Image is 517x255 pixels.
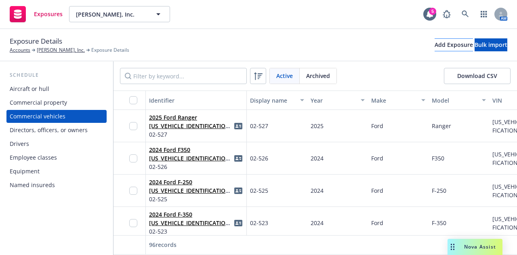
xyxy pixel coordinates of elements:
[6,137,107,150] a: Drivers
[233,218,243,228] a: idCard
[371,122,383,130] span: Ford
[432,219,446,227] span: F-350
[464,243,496,250] span: Nova Assist
[233,121,243,131] a: idCard
[6,3,66,25] a: Exposures
[149,146,232,171] a: 2024 Ford F350 [US_VEHICLE_IDENTIFICATION_NUMBER](02-526)
[6,165,107,178] a: Equipment
[10,137,29,150] div: Drivers
[6,179,107,192] a: Named insureds
[149,178,232,203] a: 2024 Ford F-250 [US_VEHICLE_IDENTIFICATION_NUMBER](02-525)
[250,154,268,162] span: 02-526
[6,124,107,137] a: Directors, officers, or owners
[149,178,233,195] span: 2024 Ford F-250 [US_VEHICLE_IDENTIFICATION_NUMBER](02-525)
[149,162,233,171] span: 02-526
[129,187,137,195] input: Toggle Row Selected
[250,186,268,195] span: 02-525
[10,46,30,54] a: Accounts
[37,46,85,54] a: [PERSON_NAME], Inc.
[307,91,368,110] button: Year
[149,130,233,139] span: 02-527
[444,68,511,84] button: Download CSV
[432,154,444,162] span: F350
[149,114,232,138] a: 2025 Ford Ranger [US_VEHICLE_IDENTIFICATION_NUMBER](02-527)
[129,219,137,227] input: Toggle Row Selected
[10,179,55,192] div: Named insureds
[10,36,62,46] span: Exposure Details
[6,71,107,79] div: Schedule
[6,110,107,123] a: Commercial vehicles
[146,91,247,110] button: Identifier
[250,219,268,227] span: 02-523
[435,38,473,51] button: Add Exposure
[371,96,416,105] div: Make
[6,82,107,95] a: Aircraft or hull
[371,187,383,194] span: Ford
[311,154,324,162] span: 2024
[429,8,436,15] div: 5
[311,219,324,227] span: 2024
[448,239,458,255] div: Drag to move
[432,122,451,130] span: Ranger
[432,96,477,105] div: Model
[233,154,243,163] a: idCard
[10,124,88,137] div: Directors, officers, or owners
[448,239,502,255] button: Nova Assist
[149,241,177,249] span: 96 records
[149,227,233,236] span: 02-523
[129,96,137,104] input: Select all
[429,91,489,110] button: Model
[371,219,383,227] span: Ford
[371,154,383,162] span: Ford
[10,96,67,109] div: Commercial property
[149,195,233,203] span: 02-525
[311,96,356,105] div: Year
[10,82,49,95] div: Aircraft or hull
[311,187,324,194] span: 2024
[439,6,455,22] a: Report a Bug
[34,11,63,17] span: Exposures
[149,211,232,235] a: 2024 Ford F-350 [US_VEHICLE_IDENTIFICATION_NUMBER](02-523)
[10,110,65,123] div: Commercial vehicles
[475,39,507,51] div: Bulk import
[149,96,243,105] div: Identifier
[6,151,107,164] a: Employee classes
[475,38,507,51] button: Bulk import
[149,113,233,130] span: 2025 Ford Ranger [US_VEHICLE_IDENTIFICATION_NUMBER](02-527)
[368,91,429,110] button: Make
[276,72,293,80] span: Active
[432,187,446,194] span: F-250
[10,165,40,178] div: Equipment
[120,68,247,84] input: Filter by keyword...
[311,122,324,130] span: 2025
[306,72,330,80] span: Archived
[250,96,295,105] div: Display name
[247,91,307,110] button: Display name
[149,210,233,227] span: 2024 Ford F-350 [US_VEHICLE_IDENTIFICATION_NUMBER](02-523)
[10,151,57,164] div: Employee classes
[76,10,146,19] span: [PERSON_NAME], Inc.
[129,154,137,162] input: Toggle Row Selected
[476,6,492,22] a: Switch app
[457,6,473,22] a: Search
[91,46,129,54] span: Exposure Details
[129,122,137,130] input: Toggle Row Selected
[435,39,473,51] div: Add Exposure
[233,186,243,196] a: idCard
[149,145,233,162] span: 2024 Ford F350 [US_VEHICLE_IDENTIFICATION_NUMBER](02-526)
[250,122,268,130] span: 02-527
[69,6,170,22] button: [PERSON_NAME], Inc.
[6,96,107,109] a: Commercial property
